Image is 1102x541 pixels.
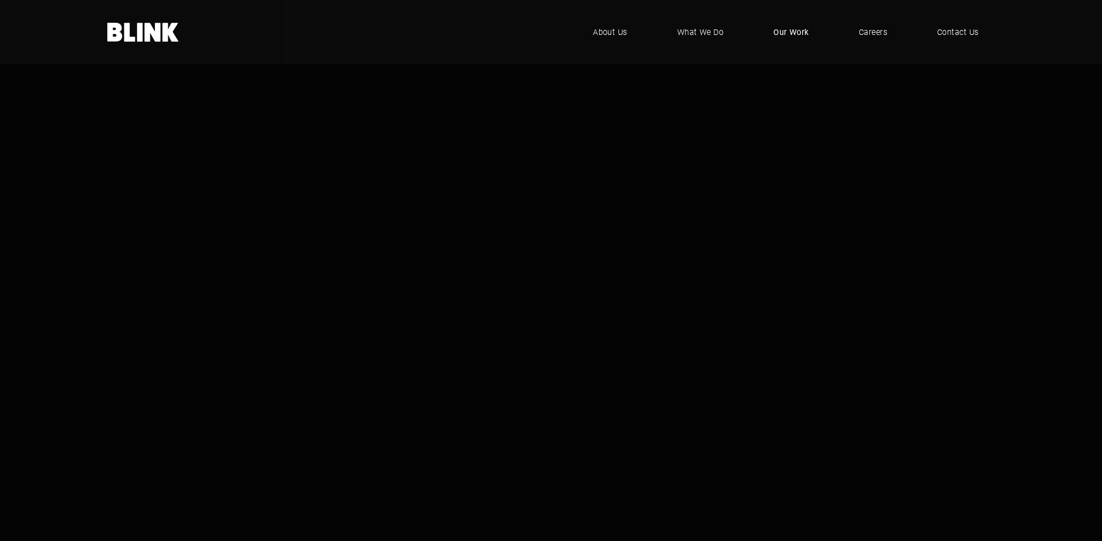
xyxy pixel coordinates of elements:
a: What We Do [661,16,741,49]
a: Our Work [757,16,826,49]
span: Careers [859,26,887,38]
span: What We Do [677,26,724,38]
a: Contact Us [920,16,995,49]
a: Careers [842,16,904,49]
a: Home [107,23,179,42]
span: Our Work [773,26,809,38]
span: About Us [593,26,627,38]
a: About Us [576,16,644,49]
span: Contact Us [937,26,979,38]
